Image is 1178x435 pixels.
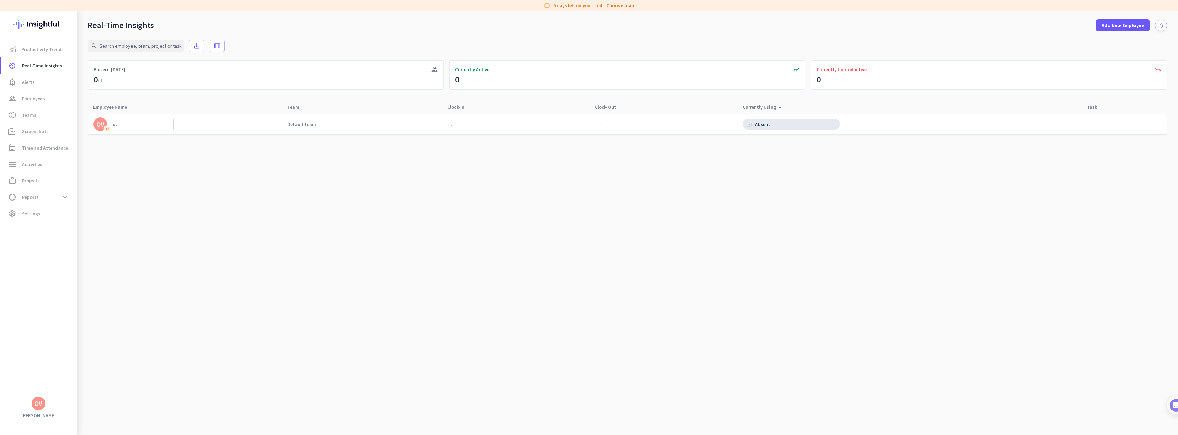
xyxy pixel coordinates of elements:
[93,117,173,131] a: OVPov
[22,209,40,218] span: Settings
[8,62,16,70] i: av_timer
[22,127,49,136] span: Screenshots
[10,46,16,52] img: menu-item
[22,144,68,152] span: Time and Attendance
[1,156,77,172] a: storageActivities
[1,123,77,140] a: perm_mediaScreenshots
[1154,66,1161,73] i: trending_down
[747,122,752,127] i: cancel_presentation
[8,209,16,218] i: settings
[22,111,36,119] span: Teams
[91,43,97,49] i: search
[8,127,16,136] i: perm_media
[1,205,77,222] a: settingsSettings
[455,74,459,85] div: 0
[8,144,16,152] i: event_note
[88,40,184,52] input: Search employee, team, project or task
[96,121,104,128] div: OV
[22,193,39,201] span: Reports
[59,191,71,203] button: expand_more
[1,90,77,107] a: groupEmployees
[214,42,221,49] i: calendar_view_week
[8,160,16,168] i: storage
[1,107,77,123] a: tollTeams
[210,40,225,52] button: calendar_view_week
[8,78,16,86] i: notification_important
[113,121,118,127] div: ov
[776,104,784,112] i: arrow_drop_up
[287,102,308,112] div: Team
[743,102,784,112] div: Currently Using
[287,121,316,127] div: Default team
[34,400,42,407] div: OV
[1,41,77,57] a: menu-itemProductivity Trends
[1087,102,1105,112] div: Task
[22,177,40,185] span: Projects
[1,57,77,74] a: av_timerReal-Time Insights
[606,2,634,9] a: Choose plan
[88,20,154,30] div: Real-Time Insights
[447,102,473,112] div: Clock-in
[22,160,42,168] span: Activities
[93,66,125,73] span: Present [DATE]
[22,94,45,103] span: Employees
[595,102,624,112] div: Clock-Out
[544,2,551,9] i: label
[1102,22,1144,29] span: Add New Employee
[755,121,772,127] div: Absent
[22,78,35,86] span: Alerts
[1,189,77,205] a: data_usageReportsexpand_more
[22,62,62,70] span: Real-Time Insights
[8,177,16,185] i: work_outline
[431,66,438,73] i: group
[21,45,64,53] span: Productivity Trends
[287,121,333,127] a: Default team
[817,74,821,85] div: 0
[1,172,77,189] a: work_outlineProjects
[1096,19,1150,31] button: Add New Employee
[1155,20,1167,31] button: notifications
[817,66,867,73] span: Currently Unproductive
[98,78,103,84] span: / 1
[13,11,63,38] img: Insightful logo
[1,74,77,90] a: notification_importantAlerts
[93,74,103,85] div: 0
[1158,23,1164,28] i: notifications
[93,102,135,112] div: Employee Name
[1,140,77,156] a: event_noteTime and Attendance
[793,66,800,73] i: trending_up
[447,121,455,127] app-real-time-attendance-cell: --:--
[595,121,603,127] app-real-time-attendance-cell: --:--
[8,111,16,119] i: toll
[193,42,200,49] i: save_alt
[8,94,16,103] i: group
[189,40,204,52] button: save_alt
[455,66,489,73] span: Currently Active
[8,193,16,201] i: data_usage
[104,125,111,132] div: P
